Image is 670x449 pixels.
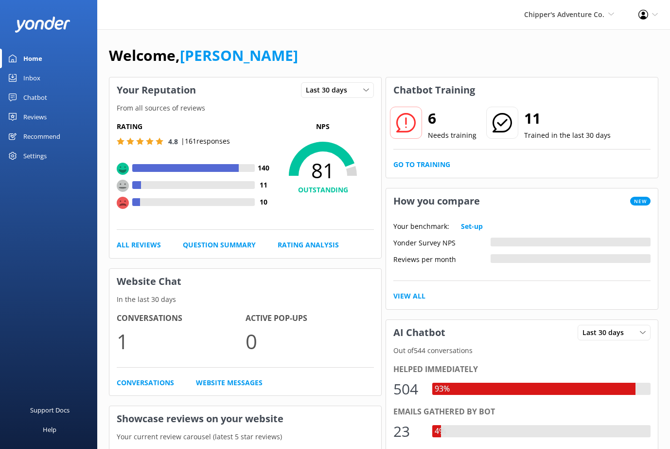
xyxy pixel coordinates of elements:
[109,77,203,103] h3: Your Reputation
[393,420,423,443] div: 23
[109,103,381,113] p: From all sources of reviews
[30,400,70,420] div: Support Docs
[524,130,611,141] p: Trained in the last 30 days
[117,121,272,132] h5: Rating
[109,431,381,442] p: Your current review carousel (latest 5 star reviews)
[255,180,272,190] h4: 11
[582,327,630,338] span: Last 30 days
[117,325,246,357] p: 1
[117,240,161,250] a: All Reviews
[393,291,425,301] a: View All
[386,77,482,103] h3: Chatbot Training
[246,312,374,325] h4: Active Pop-ups
[15,17,71,33] img: yonder-white-logo.png
[432,383,452,395] div: 93%
[524,107,611,130] h2: 11
[393,159,450,170] a: Go to Training
[630,197,651,206] span: New
[428,107,476,130] h2: 6
[306,85,353,95] span: Last 30 days
[428,130,476,141] p: Needs training
[255,163,272,173] h4: 140
[23,88,47,107] div: Chatbot
[43,420,56,439] div: Help
[180,45,298,65] a: [PERSON_NAME]
[393,238,491,246] div: Yonder Survey NPS
[393,221,449,232] p: Your benchmark:
[109,44,298,67] h1: Welcome,
[278,240,339,250] a: Rating Analysis
[23,68,40,88] div: Inbox
[246,325,374,357] p: 0
[117,312,246,325] h4: Conversations
[117,377,174,388] a: Conversations
[272,185,374,195] h4: OUTSTANDING
[386,345,658,356] p: Out of 544 conversations
[109,406,381,431] h3: Showcase reviews on your website
[109,294,381,305] p: In the last 30 days
[255,197,272,207] h4: 10
[168,137,178,146] span: 4.8
[23,146,47,166] div: Settings
[23,49,42,68] div: Home
[461,221,483,232] a: Set-up
[393,254,491,263] div: Reviews per month
[181,136,230,147] p: | 161 responses
[386,188,487,214] h3: How you compare
[109,269,381,294] h3: Website Chat
[183,240,256,250] a: Question Summary
[393,377,423,401] div: 504
[23,107,47,127] div: Reviews
[196,377,263,388] a: Website Messages
[386,320,453,345] h3: AI Chatbot
[272,158,374,183] span: 81
[432,425,448,438] div: 4%
[23,127,60,146] div: Recommend
[524,10,604,19] span: Chipper's Adventure Co.
[393,363,651,376] div: Helped immediately
[393,406,651,418] div: Emails gathered by bot
[272,121,374,132] p: NPS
